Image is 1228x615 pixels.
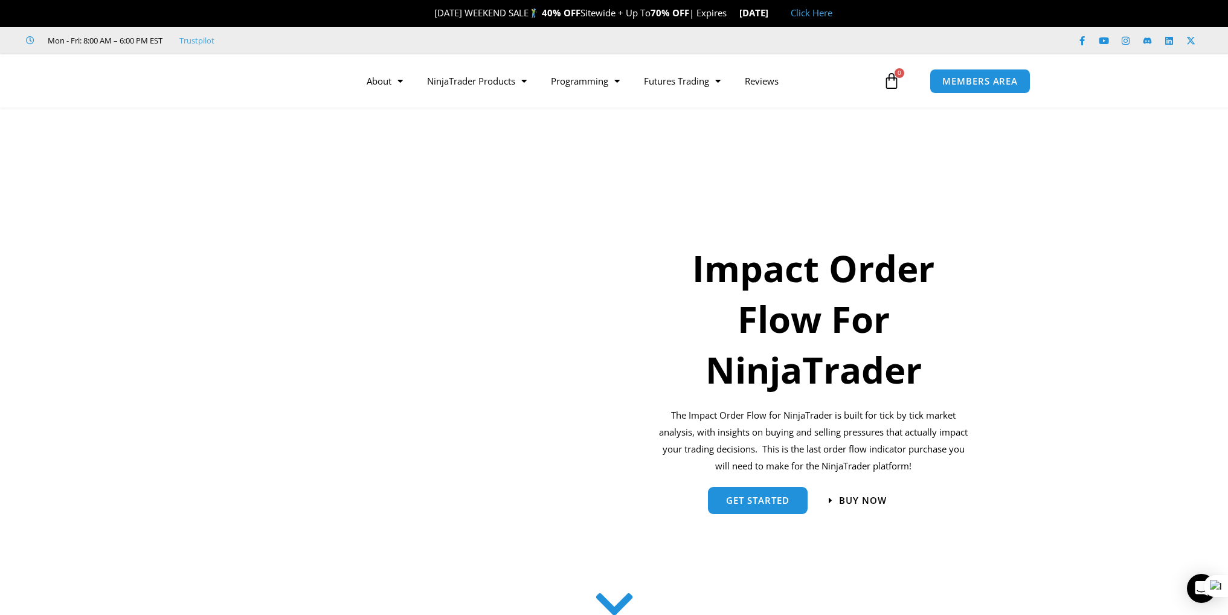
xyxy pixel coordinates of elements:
h1: Impact Order Flow For NinjaTrader [657,243,971,395]
strong: 70% OFF [651,7,689,19]
div: Open Intercom Messenger [1187,574,1216,603]
a: Trustpilot [179,33,214,48]
strong: [DATE] [739,7,779,19]
img: LogoAI | Affordable Indicators – NinjaTrader [181,59,311,103]
img: ⌛ [727,8,736,18]
span: [DATE] WEEKEND SALE Sitewide + Up To | Expires [422,7,739,19]
span: MEMBERS AREA [942,77,1018,86]
a: Futures Trading [632,67,733,95]
span: get started [726,496,789,505]
img: Orderflow | Affordable Indicators – NinjaTrader [253,183,588,541]
a: NinjaTrader Products [415,67,539,95]
a: Programming [539,67,632,95]
a: 0 [865,63,918,98]
nav: Menu [355,67,880,95]
p: The Impact Order Flow for NinjaTrader is built for tick by tick market analysis, with insights on... [657,407,971,474]
a: About [355,67,415,95]
span: Buy now [839,496,887,505]
a: Reviews [733,67,791,95]
a: get started [708,487,808,514]
span: 0 [895,68,904,78]
a: Click Here [791,7,832,19]
img: 🎉 [425,8,434,18]
a: MEMBERS AREA [930,69,1030,94]
strong: 40% OFF [542,7,580,19]
a: Buy now [829,496,887,505]
img: 🏌️‍♂️ [529,8,538,18]
img: 🏭 [769,8,778,18]
span: Mon - Fri: 8:00 AM – 6:00 PM EST [45,33,162,48]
